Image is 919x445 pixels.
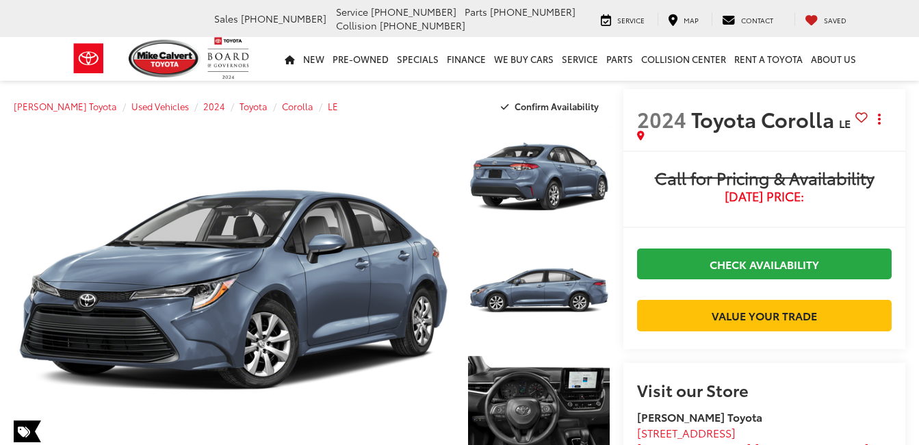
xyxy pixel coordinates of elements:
[794,12,857,26] a: My Saved Vehicles
[490,37,558,81] a: WE BUY CARS
[807,37,860,81] a: About Us
[691,104,839,133] span: Toyota Corolla
[468,123,610,229] a: Expand Photo 1
[467,236,611,345] img: 2024 Toyota Corolla LE
[637,409,762,424] strong: [PERSON_NAME] Toyota
[203,100,225,112] a: 2024
[591,12,655,26] a: Service
[393,37,443,81] a: Specials
[684,15,699,25] span: Map
[14,100,117,112] a: [PERSON_NAME] Toyota
[336,18,377,32] span: Collision
[637,37,730,81] a: Collision Center
[637,169,892,190] span: Call for Pricing & Availability
[468,237,610,343] a: Expand Photo 2
[63,36,114,81] img: Toyota
[617,15,645,25] span: Service
[658,12,709,26] a: Map
[328,37,393,81] a: Pre-Owned
[281,37,299,81] a: Home
[637,424,736,440] span: [STREET_ADDRESS]
[602,37,637,81] a: Parts
[637,300,892,331] a: Value Your Trade
[240,100,268,112] a: Toyota
[839,115,851,131] span: LE
[558,37,602,81] a: Service
[465,5,487,18] span: Parts
[282,100,313,112] a: Corolla
[515,100,599,112] span: Confirm Availability
[741,15,773,25] span: Contact
[467,122,611,231] img: 2024 Toyota Corolla LE
[878,114,881,125] span: dropdown dots
[214,12,238,25] span: Sales
[637,104,686,133] span: 2024
[637,190,892,203] span: [DATE] Price:
[493,94,610,118] button: Confirm Availability
[299,37,328,81] a: New
[131,100,189,112] a: Used Vehicles
[712,12,784,26] a: Contact
[328,100,338,112] a: LE
[443,37,490,81] a: Finance
[371,5,456,18] span: [PHONE_NUMBER]
[868,107,892,131] button: Actions
[490,5,575,18] span: [PHONE_NUMBER]
[637,381,892,398] h2: Visit our Store
[637,249,892,279] a: Check Availability
[730,37,807,81] a: Rent a Toyota
[380,18,465,32] span: [PHONE_NUMBER]
[241,12,326,25] span: [PHONE_NUMBER]
[129,40,201,77] img: Mike Calvert Toyota
[824,15,846,25] span: Saved
[14,420,41,442] span: Special
[336,5,368,18] span: Service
